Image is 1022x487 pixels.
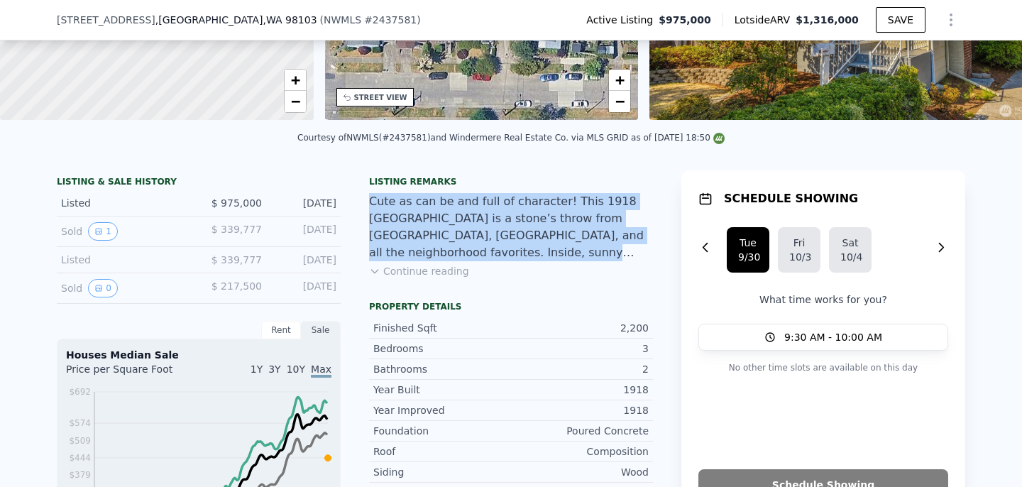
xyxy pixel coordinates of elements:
div: Tue [738,236,758,250]
span: $1,316,000 [796,14,859,26]
span: , WA 98103 [263,14,317,26]
div: Sold [61,279,187,297]
span: − [615,92,625,110]
div: [DATE] [273,279,336,297]
span: + [290,71,300,89]
span: Lotside ARV [735,13,796,27]
span: + [615,71,625,89]
span: $ 339,777 [211,254,262,266]
div: Roof [373,444,511,459]
div: ( ) [320,13,421,27]
div: 2 [511,362,649,376]
div: [DATE] [273,253,336,267]
div: Bathrooms [373,362,511,376]
div: Sold [61,222,187,241]
div: Listing remarks [369,176,653,187]
tspan: $692 [69,387,91,397]
button: SAVE [876,7,925,33]
tspan: $444 [69,453,91,463]
img: NWMLS Logo [713,133,725,144]
div: Price per Square Foot [66,362,199,385]
button: Tue9/30 [727,227,769,273]
div: Siding [373,465,511,479]
div: Bedrooms [373,341,511,356]
span: $975,000 [659,13,711,27]
div: Property details [369,301,653,312]
div: Houses Median Sale [66,348,331,362]
span: $ 339,777 [211,224,262,235]
p: No other time slots are available on this day [698,359,948,376]
div: Listed [61,196,187,210]
span: 1Y [251,363,263,375]
div: Sat [840,236,860,250]
a: Zoom out [609,91,630,112]
div: 10/3 [789,250,809,264]
button: Show Options [937,6,965,34]
button: Sat10/4 [829,227,872,273]
div: LISTING & SALE HISTORY [57,176,341,190]
p: What time works for you? [698,292,948,307]
button: Continue reading [369,264,469,278]
span: $ 975,000 [211,197,262,209]
div: 10/4 [840,250,860,264]
div: STREET VIEW [354,92,407,103]
div: 1918 [511,403,649,417]
span: # 2437581 [364,14,417,26]
div: 3 [511,341,649,356]
button: 9:30 AM - 10:00 AM [698,324,948,351]
span: Max [311,363,331,378]
a: Zoom in [609,70,630,91]
div: 1918 [511,383,649,397]
div: [DATE] [273,196,336,210]
span: 3Y [268,363,280,375]
div: Courtesy of NWMLS (#2437581) and Windermere Real Estate Co. via MLS GRID as of [DATE] 18:50 [297,133,725,143]
button: Fri10/3 [778,227,820,273]
button: View historical data [88,279,118,297]
tspan: $574 [69,418,91,428]
div: Rent [261,321,301,339]
tspan: $509 [69,436,91,446]
tspan: $379 [69,470,91,480]
h1: SCHEDULE SHOWING [724,190,858,207]
div: Wood [511,465,649,479]
div: Foundation [373,424,511,438]
span: $ 217,500 [211,280,262,292]
div: Listed [61,253,187,267]
div: Composition [511,444,649,459]
button: View historical data [88,222,118,241]
span: 9:30 AM - 10:00 AM [784,330,882,344]
div: Poured Concrete [511,424,649,438]
span: , [GEOGRAPHIC_DATA] [155,13,317,27]
a: Zoom out [285,91,306,112]
span: NWMLS [324,14,361,26]
div: Cute as can be and full of character! This 1918 [GEOGRAPHIC_DATA] is a stone’s throw from [GEOGRA... [369,193,653,261]
div: Fri [789,236,809,250]
span: Active Listing [586,13,659,27]
div: Year Built [373,383,511,397]
a: Zoom in [285,70,306,91]
span: [STREET_ADDRESS] [57,13,155,27]
div: Finished Sqft [373,321,511,335]
div: Year Improved [373,403,511,417]
span: − [290,92,300,110]
div: [DATE] [273,222,336,241]
div: Sale [301,321,341,339]
span: 10Y [287,363,305,375]
div: 2,200 [511,321,649,335]
div: 9/30 [738,250,758,264]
